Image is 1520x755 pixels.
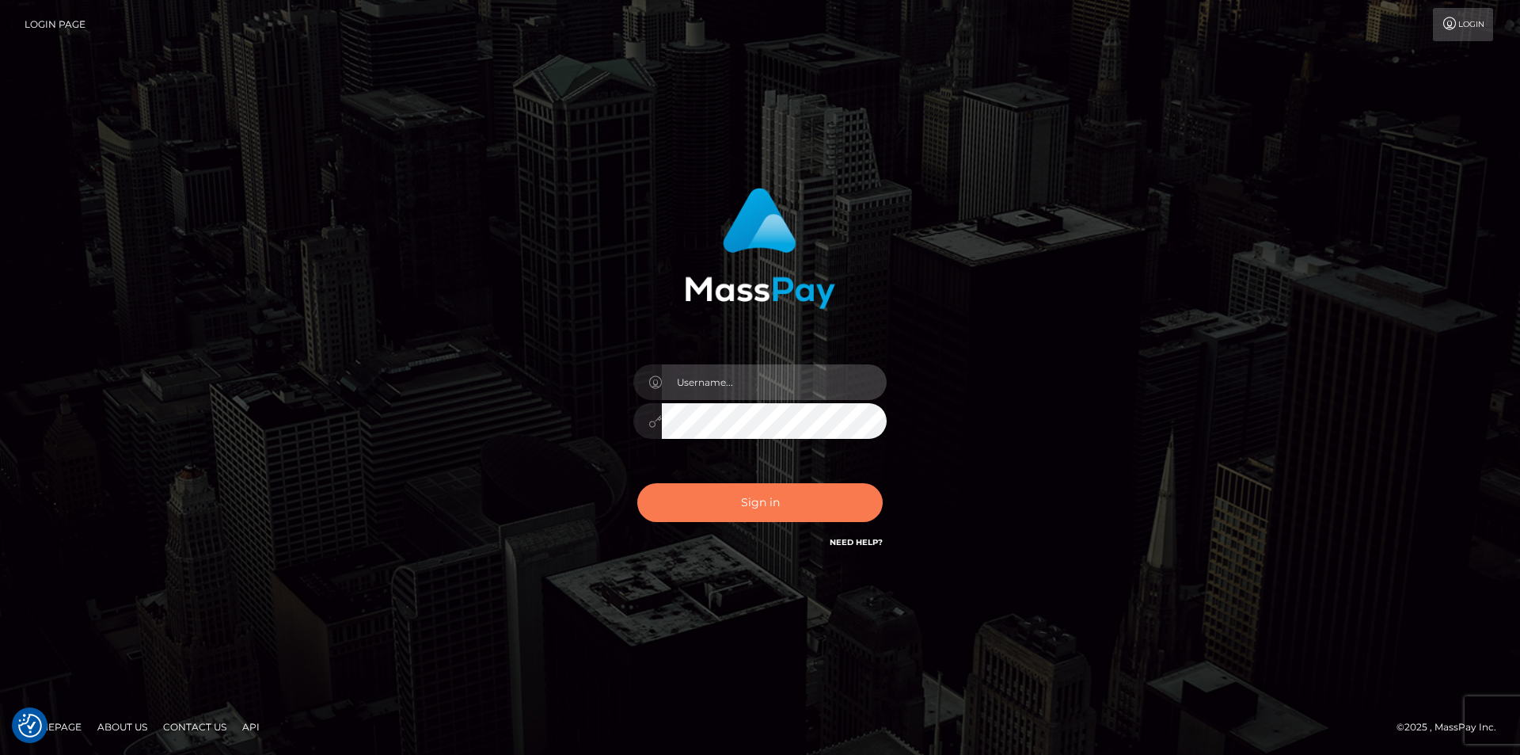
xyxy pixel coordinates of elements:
[830,537,883,547] a: Need Help?
[18,714,42,738] button: Consent Preferences
[1396,719,1508,736] div: © 2025 , MassPay Inc.
[25,8,85,41] a: Login Page
[17,715,88,739] a: Homepage
[18,714,42,738] img: Revisit consent button
[91,715,154,739] a: About Us
[236,715,266,739] a: API
[1433,8,1493,41] a: Login
[637,483,883,522] button: Sign in
[157,715,233,739] a: Contact Us
[685,188,835,309] img: MassPay Login
[662,364,887,400] input: Username...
